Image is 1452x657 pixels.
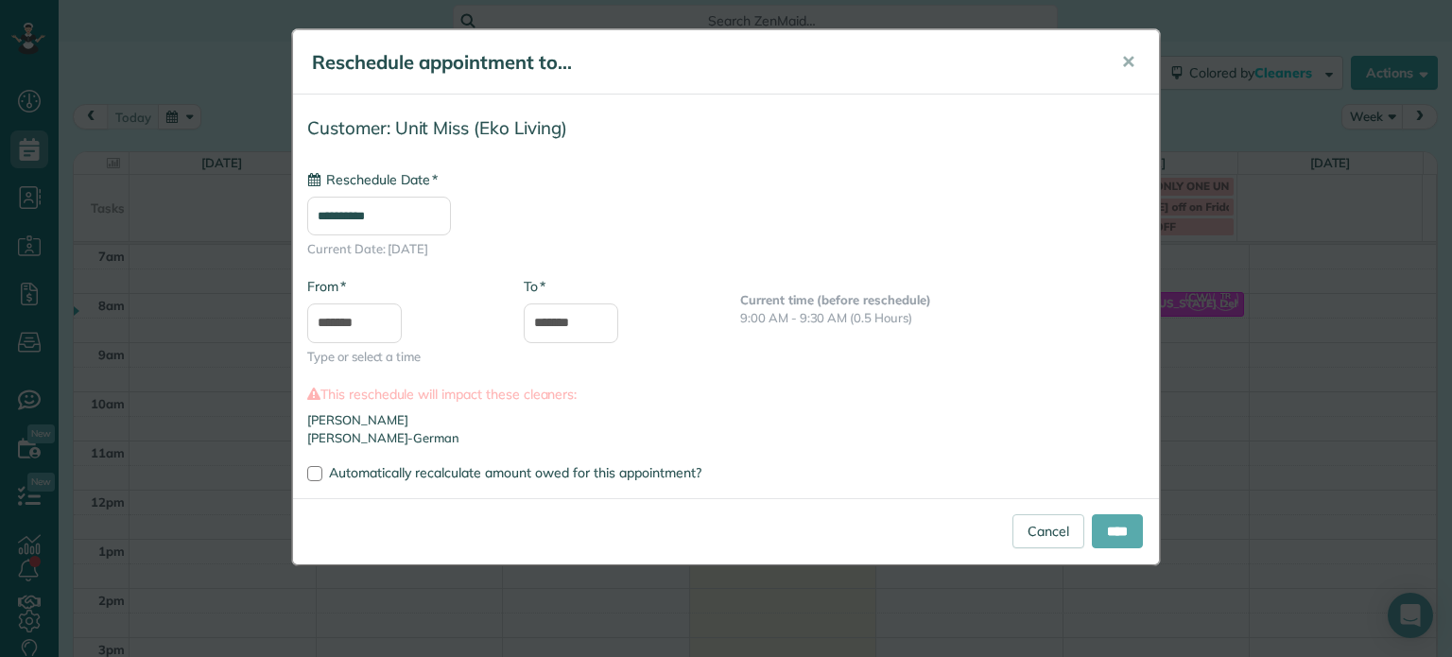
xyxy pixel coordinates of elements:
[1121,51,1135,73] span: ✕
[329,464,701,481] span: Automatically recalculate amount owed for this appointment?
[307,277,346,296] label: From
[307,170,438,189] label: Reschedule Date
[307,348,495,366] span: Type or select a time
[1012,514,1084,548] a: Cancel
[307,118,1145,138] h4: Customer: Unit Miss (Eko Living)
[740,309,1145,327] p: 9:00 AM - 9:30 AM (0.5 Hours)
[307,411,1145,429] li: [PERSON_NAME]
[312,49,1095,76] h5: Reschedule appointment to...
[307,385,1145,404] label: This reschedule will impact these cleaners:
[307,240,1145,258] span: Current Date: [DATE]
[524,277,545,296] label: To
[740,292,931,307] b: Current time (before reschedule)
[307,429,1145,447] li: [PERSON_NAME]-German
